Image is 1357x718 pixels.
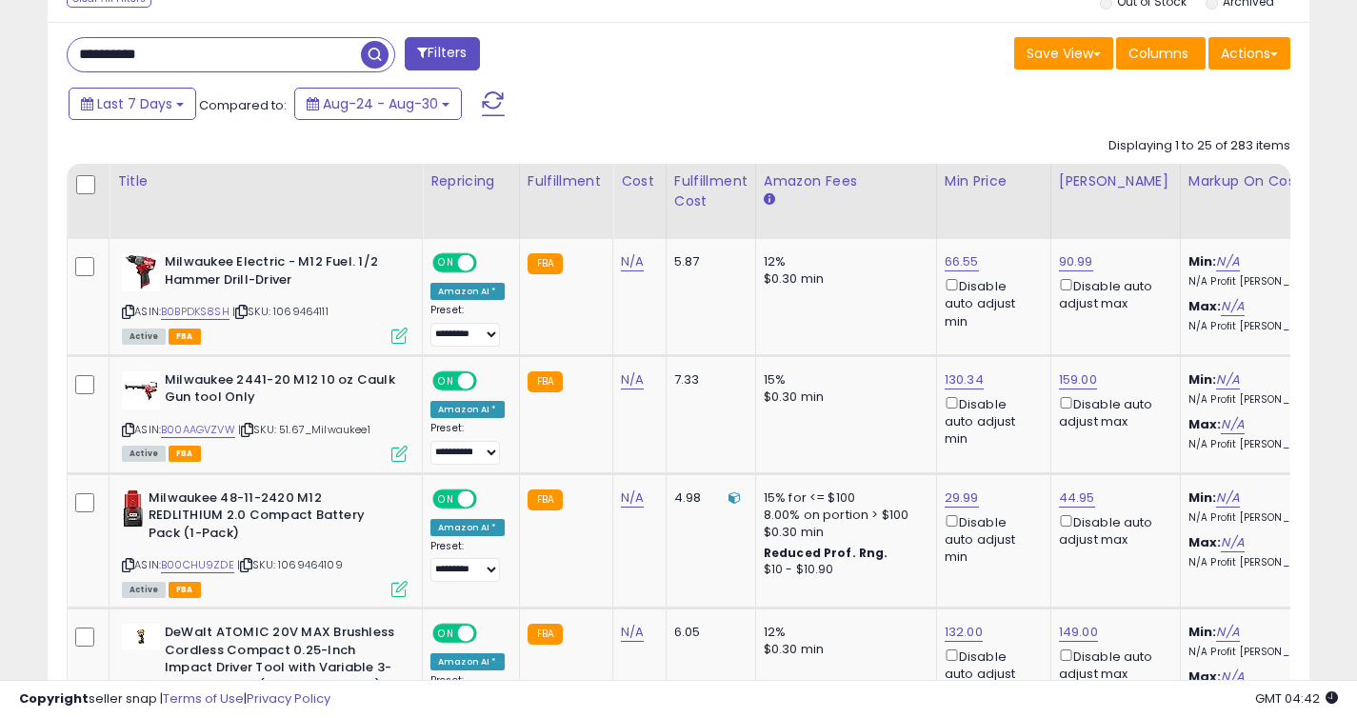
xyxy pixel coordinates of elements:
div: Preset: [430,540,505,583]
a: 149.00 [1059,623,1098,642]
b: Milwaukee Electric - M12 Fuel. 1/2 Hammer Drill-Driver [165,253,396,293]
a: N/A [1216,252,1239,271]
a: B0BPDKS8SH [161,304,229,320]
p: N/A Profit [PERSON_NAME] [1188,556,1347,569]
button: Last 7 Days [69,88,196,120]
strong: Copyright [19,689,89,708]
b: Min: [1188,489,1217,507]
a: 130.34 [945,370,984,389]
b: Min: [1188,252,1217,270]
div: $10 - $10.90 [764,562,922,578]
span: All listings currently available for purchase on Amazon [122,329,166,345]
div: 5.87 [674,253,741,270]
div: $0.30 min [764,389,922,406]
b: Max: [1188,533,1222,551]
div: Disable auto adjust min [945,275,1036,330]
p: N/A Profit [PERSON_NAME] [1188,275,1347,289]
span: OFF [474,255,505,271]
div: 15% [764,371,922,389]
div: Repricing [430,171,511,191]
a: N/A [1216,489,1239,508]
b: Max: [1188,297,1222,315]
div: ASIN: [122,489,408,595]
span: ON [434,490,458,507]
div: Disable auto adjust max [1059,393,1166,430]
b: Milwaukee 48-11-2420 M12 REDLITHIUM 2.0 Compact Battery Pack (1-Pack) [149,489,380,548]
div: seller snap | | [19,690,330,708]
div: $0.30 min [764,270,922,288]
div: Displaying 1 to 25 of 283 items [1108,137,1290,155]
p: N/A Profit [PERSON_NAME] [1188,511,1347,525]
img: 31Wt4UmTAVL._SL40_.jpg [122,624,160,649]
div: 6.05 [674,624,741,641]
div: 7.33 [674,371,741,389]
span: | SKU: 51.67_Milwaukee1 [238,422,370,437]
img: 418P63BzDHL._SL40_.jpg [122,489,144,528]
a: B00CHU9ZDE [161,557,234,573]
div: 12% [764,624,922,641]
div: Fulfillment Cost [674,171,748,211]
div: Amazon AI * [430,401,505,418]
b: Milwaukee 2441-20 M12 10 oz Caulk Gun tool Only [165,371,396,411]
span: OFF [474,372,505,389]
span: FBA [169,329,201,345]
a: 159.00 [1059,370,1097,389]
div: 8.00% on portion > $100 [764,507,922,524]
button: Aug-24 - Aug-30 [294,88,462,120]
small: FBA [528,371,563,392]
span: Last 7 Days [97,94,172,113]
div: Disable auto adjust min [945,393,1036,449]
b: Reduced Prof. Rng. [764,545,888,561]
span: Aug-24 - Aug-30 [323,94,438,113]
small: FBA [528,253,563,274]
div: 12% [764,253,922,270]
a: N/A [621,252,644,271]
a: N/A [621,623,644,642]
small: Amazon Fees. [764,191,775,209]
div: Amazon Fees [764,171,928,191]
span: ON [434,372,458,389]
div: Preset: [430,422,505,465]
a: 29.99 [945,489,979,508]
b: Min: [1188,623,1217,641]
button: Save View [1014,37,1113,70]
div: ASIN: [122,371,408,460]
div: 4.98 [674,489,741,507]
div: Min Price [945,171,1043,191]
a: Terms of Use [163,689,244,708]
button: Filters [405,37,479,70]
span: ON [434,255,458,271]
b: DeWalt ATOMIC 20V MAX Brushless Cordless Compact 0.25-Inch Impact Driver Tool with Variable 3-Spe... [165,624,396,699]
div: ASIN: [122,253,408,342]
span: Columns [1128,44,1188,63]
img: 31Gf95krv6L._SL40_.jpg [122,371,160,409]
b: Min: [1188,370,1217,389]
a: N/A [621,370,644,389]
span: | SKU: 1069464109 [237,557,343,572]
div: Disable auto adjust max [1059,646,1166,683]
span: OFF [474,626,505,642]
a: N/A [1216,370,1239,389]
a: N/A [1221,415,1244,434]
p: N/A Profit [PERSON_NAME] [1188,646,1347,659]
small: FBA [528,624,563,645]
a: Privacy Policy [247,689,330,708]
button: Actions [1208,37,1290,70]
a: 66.55 [945,252,979,271]
div: Cost [621,171,658,191]
span: All listings currently available for purchase on Amazon [122,446,166,462]
div: Fulfillment [528,171,605,191]
a: N/A [1216,623,1239,642]
a: 132.00 [945,623,983,642]
a: N/A [1221,533,1244,552]
button: Columns [1116,37,1206,70]
a: 90.99 [1059,252,1093,271]
b: Max: [1188,415,1222,433]
div: Amazon AI * [430,519,505,536]
span: Compared to: [199,96,287,114]
div: Disable auto adjust min [945,511,1036,567]
span: FBA [169,582,201,598]
span: OFF [474,490,505,507]
p: N/A Profit [PERSON_NAME] [1188,320,1347,333]
span: 2025-09-7 04:42 GMT [1255,689,1338,708]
